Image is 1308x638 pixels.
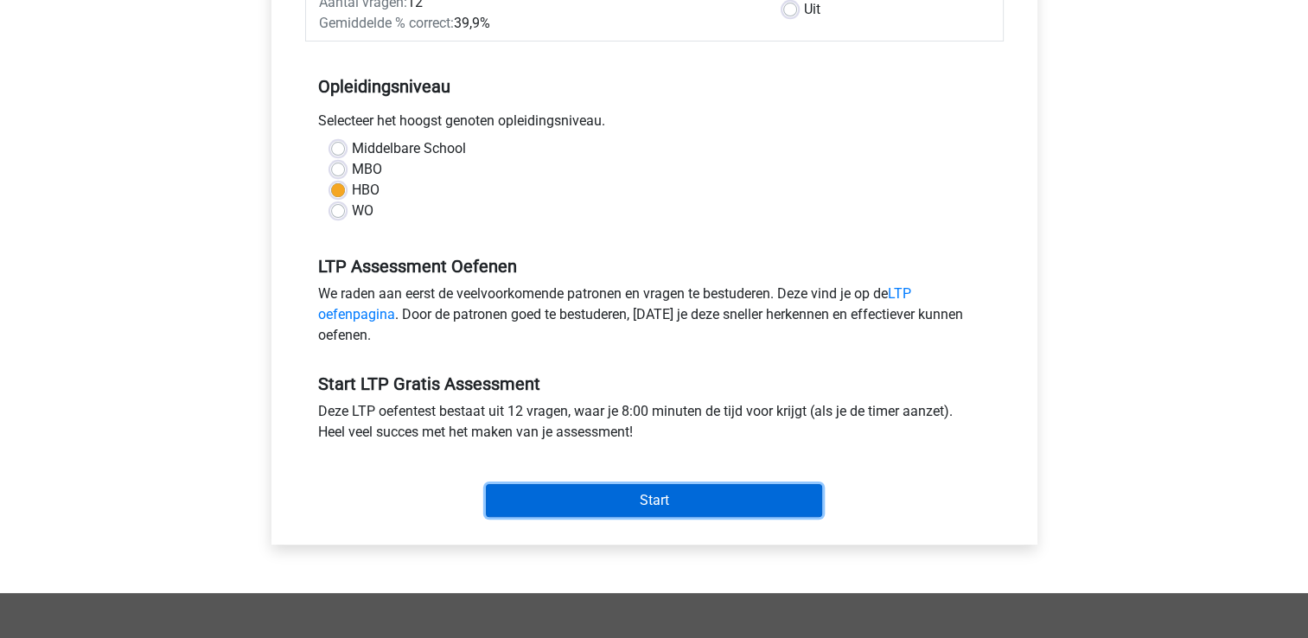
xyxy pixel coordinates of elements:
[305,111,1004,138] div: Selecteer het hoogst genoten opleidingsniveau.
[306,13,770,34] div: 39,9%
[305,284,1004,353] div: We raden aan eerst de veelvoorkomende patronen en vragen te bestuderen. Deze vind je op de . Door...
[318,373,991,394] h5: Start LTP Gratis Assessment
[352,201,373,221] label: WO
[318,256,991,277] h5: LTP Assessment Oefenen
[319,15,454,31] span: Gemiddelde % correct:
[305,401,1004,450] div: Deze LTP oefentest bestaat uit 12 vragen, waar je 8:00 minuten de tijd voor krijgt (als je de tim...
[318,69,991,104] h5: Opleidingsniveau
[352,159,382,180] label: MBO
[352,180,380,201] label: HBO
[352,138,466,159] label: Middelbare School
[486,484,822,517] input: Start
